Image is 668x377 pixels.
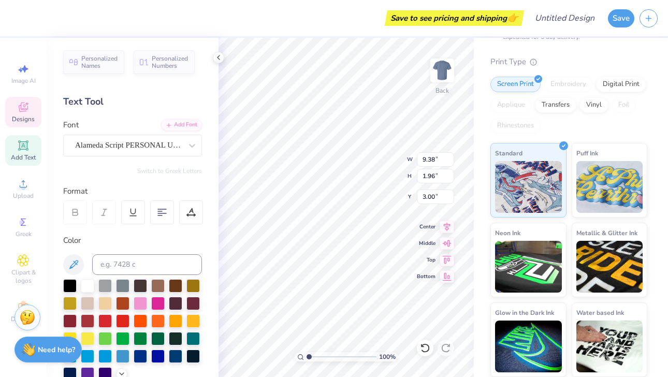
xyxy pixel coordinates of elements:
img: Neon Ink [495,241,562,293]
img: Standard [495,161,562,213]
div: Print Type [490,56,647,68]
img: Back [432,60,453,81]
div: Color [63,235,202,247]
div: Rhinestones [490,118,541,134]
span: Upload [13,192,34,200]
span: 👉 [507,11,518,24]
button: Save [608,9,634,27]
span: Bottom [417,273,435,280]
button: Switch to Greek Letters [137,167,202,175]
span: Clipart & logos [5,268,41,285]
img: Glow in the Dark Ink [495,321,562,372]
div: Applique [490,97,532,113]
span: Image AI [11,77,36,85]
span: Puff Ink [576,148,598,158]
div: Add Font [161,119,202,131]
span: Water based Ink [576,307,624,318]
div: Save to see pricing and shipping [387,10,521,26]
img: Puff Ink [576,161,643,213]
span: Personalized Numbers [152,55,188,69]
div: Transfers [535,97,576,113]
div: Foil [612,97,636,113]
span: Greek [16,230,32,238]
span: Designs [12,115,35,123]
span: Glow in the Dark Ink [495,307,554,318]
div: Screen Print [490,77,541,92]
input: Untitled Design [527,8,603,28]
div: Format [63,185,203,197]
span: Middle [417,240,435,247]
span: Add Text [11,153,36,162]
label: Font [63,119,79,131]
img: Water based Ink [576,321,643,372]
span: Top [417,256,435,264]
div: Vinyl [579,97,608,113]
span: Neon Ink [495,227,520,238]
span: Standard [495,148,522,158]
strong: Need help? [38,345,75,355]
div: Text Tool [63,95,202,109]
input: e.g. 7428 c [92,254,202,275]
span: Metallic & Glitter Ink [576,227,637,238]
div: Back [435,86,449,95]
span: 100 % [379,352,396,361]
img: Metallic & Glitter Ink [576,241,643,293]
span: Personalized Names [81,55,118,69]
span: Decorate [11,315,36,323]
span: Center [417,223,435,230]
div: Embroidery [544,77,593,92]
div: Digital Print [596,77,646,92]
